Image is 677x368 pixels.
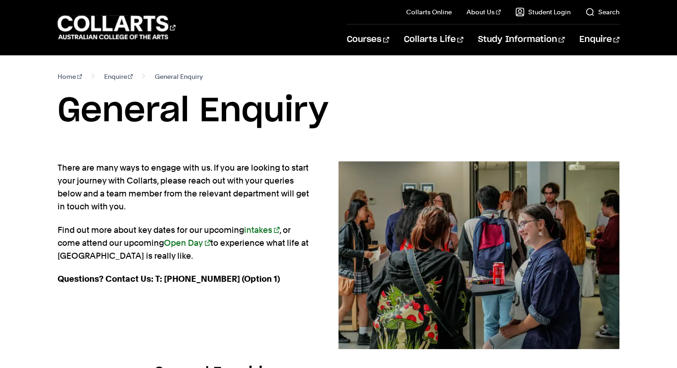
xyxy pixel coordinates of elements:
a: Collarts Life [404,24,463,55]
p: Find out more about key dates for our upcoming , or come attend our upcoming to experience what l... [58,224,309,262]
span: General Enquiry [155,70,203,83]
a: Student Login [515,7,571,17]
a: Study Information [478,24,565,55]
a: Courses [347,24,389,55]
a: intakes [244,225,280,235]
a: Enquire [104,70,133,83]
a: Search [585,7,619,17]
a: About Us [467,7,501,17]
div: Go to homepage [58,14,175,41]
a: Enquire [579,24,619,55]
strong: Questions? Contact Us: T: [PHONE_NUMBER] (Option 1) [58,274,280,284]
a: Open Day [164,238,210,248]
p: There are many ways to engage with us. If you are looking to start your journey with Collarts, pl... [58,161,309,213]
a: Collarts Online [406,7,452,17]
h1: General Enquiry [58,90,619,132]
a: Home [58,70,82,83]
